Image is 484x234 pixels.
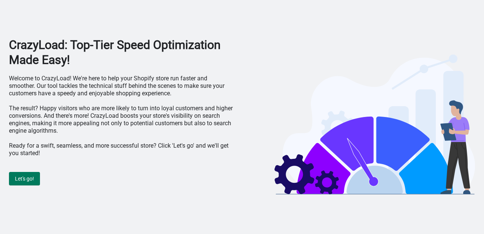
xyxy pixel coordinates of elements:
[9,105,233,135] p: The result? Happy visitors who are more likely to turn into loyal customers and higher conversion...
[9,75,233,97] p: Welcome to CrazyLoad! We're here to help your Shopify store run faster and smoother. Our tool tac...
[9,142,233,157] p: Ready for a swift, seamless, and more successful store? Click 'Let's go' and we'll get you started!
[9,37,233,67] h1: CrazyLoad: Top-Tier Speed Optimization Made Easy!
[274,52,475,195] img: welcome-illustration-bf6e7d16.svg
[9,172,40,185] button: Let's go!
[15,176,34,182] span: Let's go!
